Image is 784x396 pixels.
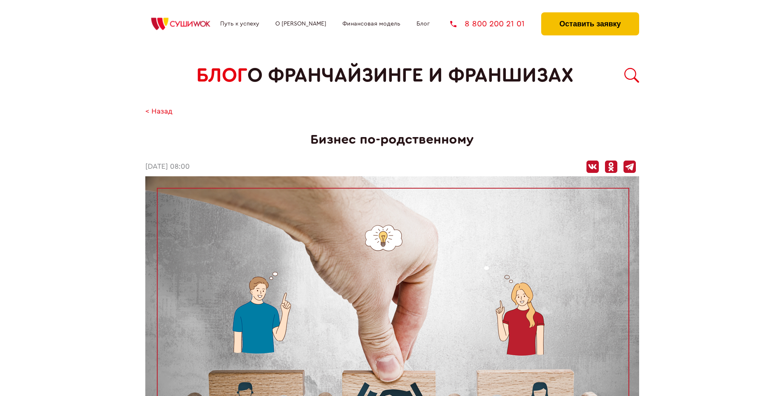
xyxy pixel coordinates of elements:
button: Оставить заявку [541,12,639,35]
span: БЛОГ [196,64,247,87]
span: 8 800 200 21 01 [465,20,525,28]
a: Финансовая модель [342,21,400,27]
a: Блог [416,21,430,27]
span: о франчайзинге и франшизах [247,64,573,87]
a: Путь к успеху [220,21,259,27]
a: < Назад [145,107,172,116]
a: О [PERSON_NAME] [275,21,326,27]
h1: Бизнес по-родственному [145,132,639,147]
time: [DATE] 08:00 [145,163,190,171]
a: 8 800 200 21 01 [450,20,525,28]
